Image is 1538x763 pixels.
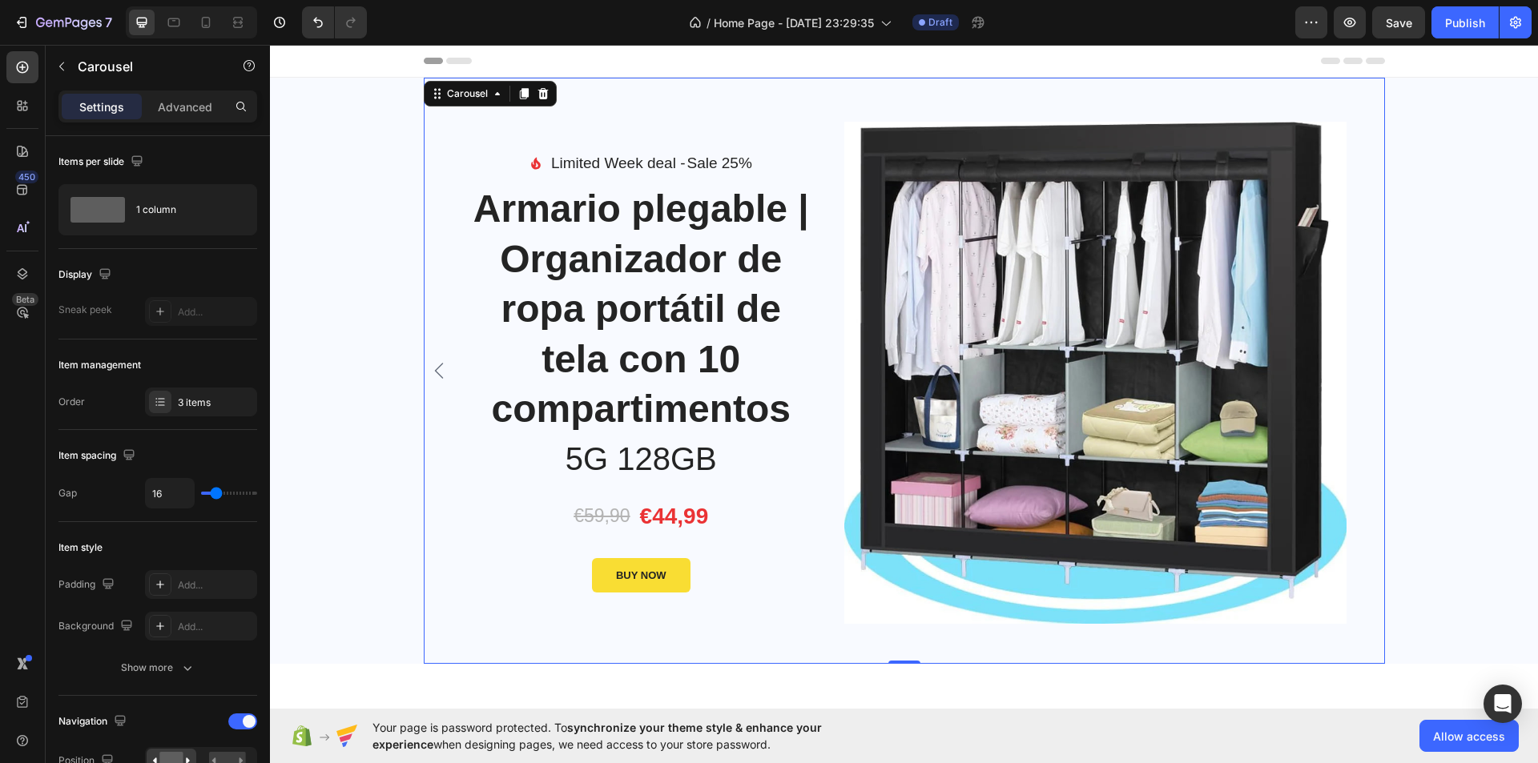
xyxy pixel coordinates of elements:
div: 3 items [178,396,253,410]
button: BUY NOW [322,513,421,548]
h1: Armario plegable | Organizador de ropa portátil de tela con 10 compartimentos [192,138,551,391]
p: 5G 128GB [194,393,550,435]
div: Sneak peek [58,303,112,317]
p: Advanced [158,98,212,115]
div: Display [58,264,115,286]
div: Publish [1445,14,1485,31]
div: Navigation [58,711,130,733]
div: Add... [178,578,253,592]
div: Item style [58,540,103,555]
span: Allow access [1433,728,1505,745]
div: Undo/Redo [302,6,367,38]
button: Allow access [1419,720,1519,752]
p: Settings [79,98,124,115]
div: Items per slide [58,151,147,173]
span: / [707,14,711,31]
div: €59,90 [302,458,361,485]
span: Save [1386,16,1412,30]
div: Order [58,395,85,409]
div: 450 [15,171,38,183]
iframe: Design area [270,45,1538,709]
div: Open Intercom Messenger [1484,685,1522,723]
div: €44,99 [368,456,441,488]
div: Carousel [174,42,221,56]
button: Publish [1431,6,1499,38]
button: Save [1372,6,1425,38]
div: Item spacing [58,445,139,467]
span: Home Page - [DATE] 23:29:35 [714,14,874,31]
pre: Sale 25% [417,109,482,129]
div: Item management [58,358,141,372]
p: Limited Week deal - [281,109,416,129]
div: BUY NOW [346,523,397,539]
span: Your page is password protected. To when designing pages, we need access to your store password. [372,719,884,753]
div: Beta [12,293,38,306]
div: Gap [58,486,77,500]
button: 7 [6,6,119,38]
div: 1 column [136,191,234,228]
input: Auto [146,479,194,508]
div: Padding [58,574,118,596]
button: Show more [58,653,257,682]
p: Carousel [78,57,214,76]
div: Show more [121,660,195,676]
div: Background [58,616,136,637]
span: Draft [928,15,952,30]
div: Add... [178,620,253,634]
span: synchronize your theme style & enhance your experience [372,721,822,751]
p: 7 [105,13,112,32]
